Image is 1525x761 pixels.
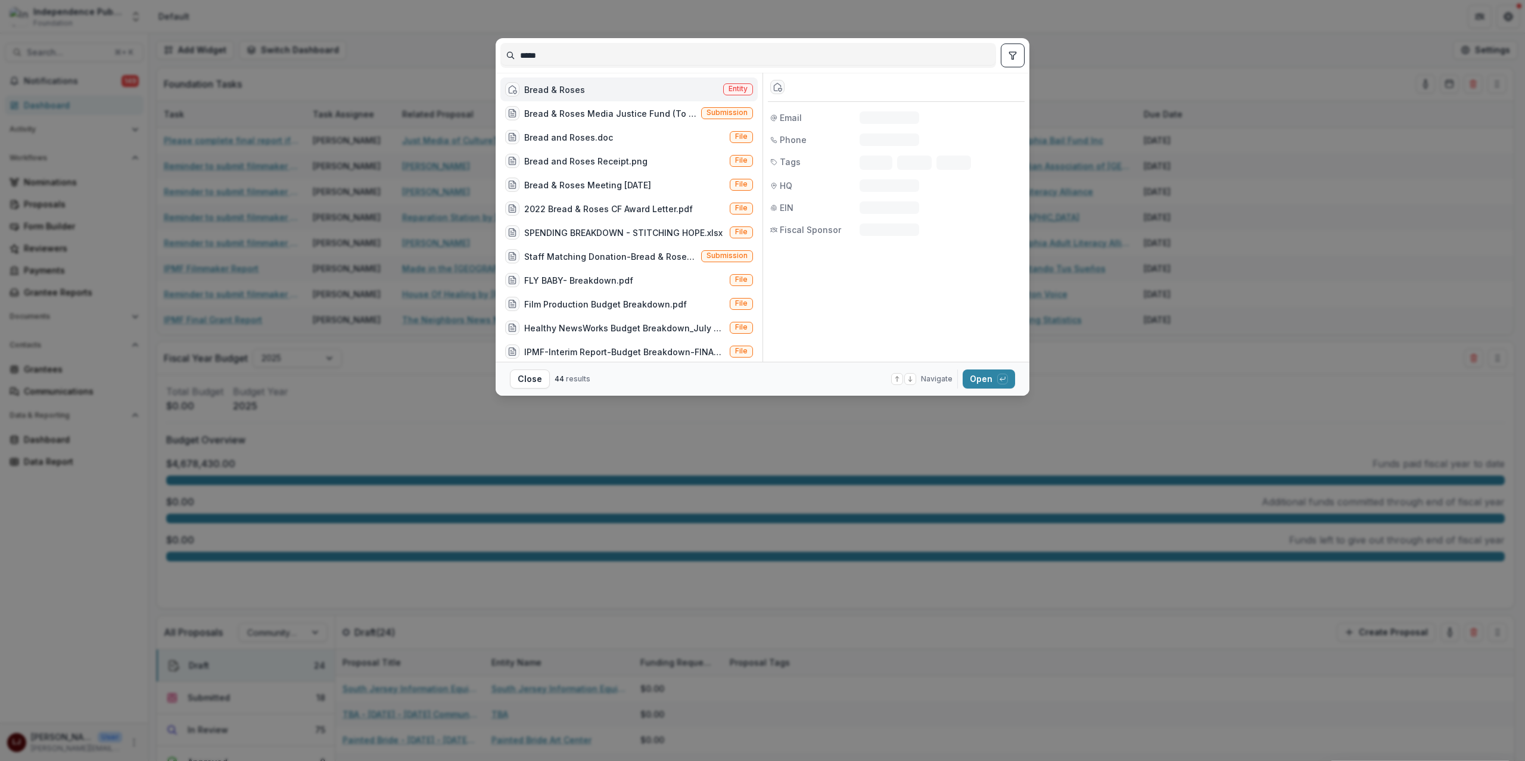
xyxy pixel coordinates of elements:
[524,346,725,358] div: IPMF-Interim Report-Budget Breakdown-FINAL-2022.pdf
[524,274,633,287] div: FLY BABY- Breakdown.pdf
[524,322,725,334] div: Healthy NewsWorks Budget Breakdown_July 2024.pdf
[524,250,696,263] div: Staff Matching Donation-Bread & Roses-04/01/2020-12/31/2020
[524,179,651,191] div: Bread & Roses Meeting [DATE]
[566,374,590,383] span: results
[735,156,748,164] span: File
[524,107,696,120] div: Bread & Roses Media Justice Fund (To support the administration of the Media Justice Fund at Brea...
[1001,44,1025,67] button: toggle filters
[524,131,613,144] div: Bread and Roses.doc
[780,223,841,236] span: Fiscal Sponsor
[729,85,748,93] span: Entity
[780,179,792,192] span: HQ
[524,83,585,96] div: Bread & Roses
[735,204,748,212] span: File
[735,347,748,355] span: File
[524,298,687,310] div: Film Production Budget Breakdown.pdf
[735,299,748,307] span: File
[707,108,748,117] span: Submission
[735,275,748,284] span: File
[780,201,793,214] span: EIN
[524,155,648,167] div: Bread and Roses Receipt.png
[735,132,748,141] span: File
[735,228,748,236] span: File
[780,111,802,124] span: Email
[524,226,723,239] div: SPENDING BREAKDOWN - STITCHING HOPE.xlsx
[735,180,748,188] span: File
[555,374,564,383] span: 44
[963,369,1015,389] button: Open
[780,156,801,168] span: Tags
[510,369,550,389] button: Close
[735,323,748,331] span: File
[707,251,748,260] span: Submission
[524,203,693,215] div: 2022 Bread & Roses CF Award Letter.pdf
[780,133,807,146] span: Phone
[921,374,953,384] span: Navigate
